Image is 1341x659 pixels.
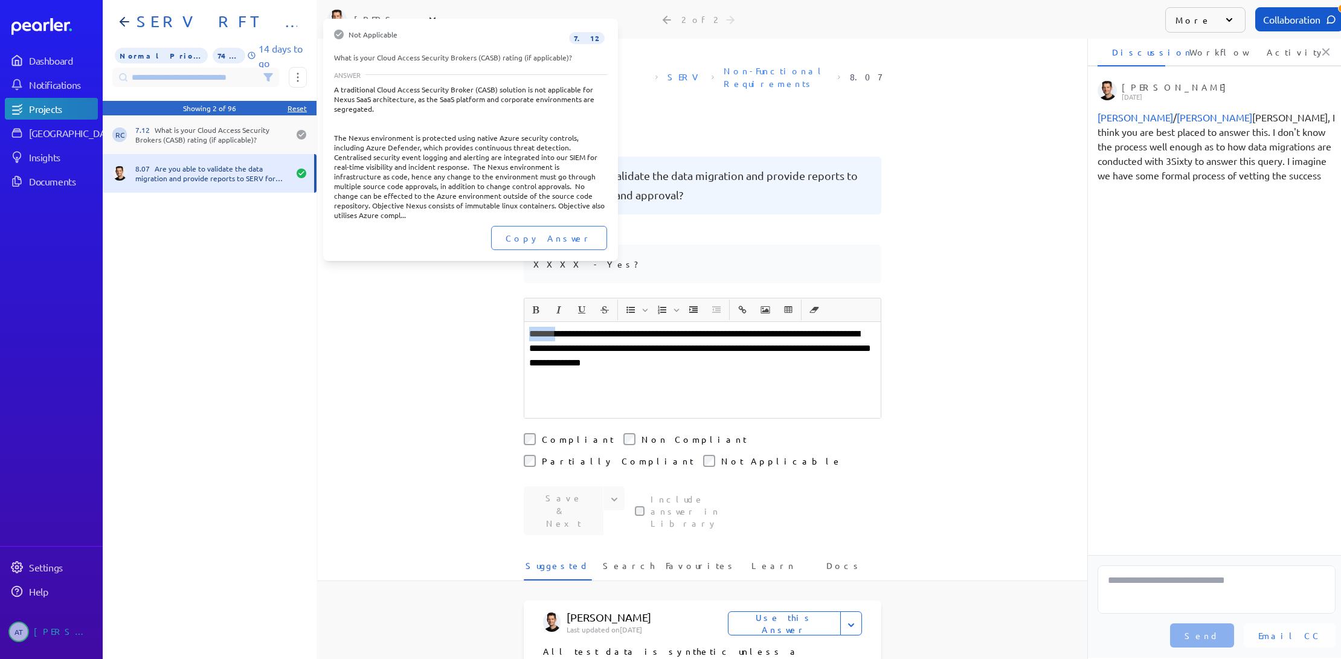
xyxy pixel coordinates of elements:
button: Bold [526,300,546,320]
pre: Are you able to validate the data migration and provide reports to SERV for review and approval? [533,166,872,205]
a: Dashboard [5,50,98,71]
div: / [PERSON_NAME], I think you are best placed to answer this. I don't know the process well enough... [1098,110,1336,182]
div: A traditional Cloud Access Security Broker (CASB) solution is not applicable for Nexus SaaS archi... [334,85,607,220]
p: Question [524,141,881,152]
label: Non Compliant [642,433,747,445]
span: Favourites [666,559,736,579]
button: Copy Answer [491,226,607,250]
div: Settings [29,561,97,573]
div: Documents [29,175,97,187]
div: What is your Cloud Access Security Brokers (CASB) rating (if applicable)? [135,125,289,144]
img: James Layton [112,166,127,181]
div: Projects [29,103,97,115]
button: Insert Ordered List [652,300,672,320]
span: Italic [548,300,570,320]
button: Italic [548,300,569,320]
div: Dashboard [29,54,97,66]
a: Documents [5,170,98,192]
label: Partially Compliant [542,455,693,467]
div: [PERSON_NAME] [354,13,414,25]
p: Information [524,229,881,240]
li: Workflow [1175,37,1243,66]
button: Clear Formatting [804,300,825,320]
div: Reset [288,103,307,113]
span: Robert Craig [112,127,127,142]
div: Help [29,585,97,597]
button: Insert link [732,300,753,320]
div: Insights [29,151,97,163]
a: Dashboard [11,18,98,35]
span: Priority [115,48,208,63]
div: Showing 2 of 96 [183,103,236,113]
li: Activity [1252,37,1320,66]
button: Underline [571,300,592,320]
button: Insert Unordered List [620,300,641,320]
span: Strike through [594,300,616,320]
label: Compliant [542,433,614,445]
button: Increase Indent [683,300,704,320]
span: Section: Non-Functional Requirements [719,60,833,95]
span: Insert Unordered List [620,300,650,320]
button: Use this Answer [728,611,841,635]
button: Strike through [594,300,615,320]
div: [PERSON_NAME] [1122,81,1332,100]
img: James Layton [1098,81,1117,100]
span: Decrease Indent [706,300,727,320]
a: Projects [5,98,98,120]
button: Email CC [1244,623,1336,648]
span: Send [1185,629,1220,641]
span: Robert Craig [1177,111,1252,123]
button: Send [1170,623,1234,648]
span: 7.12 [569,32,605,44]
span: Not Applicable [349,30,397,45]
pre: XXXX - Yes? [533,254,643,274]
span: Suggested [526,559,590,579]
span: Search [603,559,655,579]
button: Insert Image [755,300,776,320]
div: Are you able to validate the data migration and provide reports to SERV for review and approval? [135,164,289,183]
span: Anthony Turco [8,622,29,642]
input: This checkbox controls whether your answer will be included in the Answer Library for future use [635,506,645,516]
a: Help [5,580,98,602]
span: Underline [571,300,593,320]
span: Learn [751,559,796,579]
a: Notifications [5,74,98,95]
a: Settings [5,556,98,578]
label: Not Applicable [721,455,842,467]
div: Notifications [29,79,97,91]
img: James Layton [327,10,347,29]
p: [PERSON_NAME] [567,610,745,625]
a: [GEOGRAPHIC_DATA] [5,122,98,144]
button: Expand [840,611,862,635]
p: 14 days to go [259,41,307,70]
span: ANSWER [334,71,361,79]
span: Email CC [1258,629,1321,641]
span: Docs [826,559,862,579]
img: James Layton [543,612,561,632]
span: 8.07 [135,164,155,173]
div: 2 of 2 [681,14,717,25]
span: Insert Ordered List [651,300,681,320]
button: Insert table [778,300,799,320]
span: Sheet: SERV [663,66,707,88]
p: Last updated on [DATE] [567,625,728,634]
span: Clear Formatting [803,300,825,320]
span: Copy Answer [506,232,593,244]
div: [PERSON_NAME] [34,622,94,642]
span: 7.12 [135,125,155,135]
div: [GEOGRAPHIC_DATA] [29,127,119,139]
p: [DATE] [1122,93,1332,100]
span: Bold [525,300,547,320]
span: Insert table [777,300,799,320]
span: Anthony Turco [1098,111,1173,123]
p: More [1175,14,1211,26]
a: AT[PERSON_NAME] [5,617,98,647]
span: 74% of Questions Completed [213,48,245,63]
span: Reference Number: 8.07 [845,66,886,88]
a: Insights [5,146,98,168]
label: This checkbox controls whether your answer will be included in the Answer Library for future use [651,493,753,529]
div: What is your Cloud Access Security Brokers (CASB) rating (if applicable)? [334,53,607,62]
